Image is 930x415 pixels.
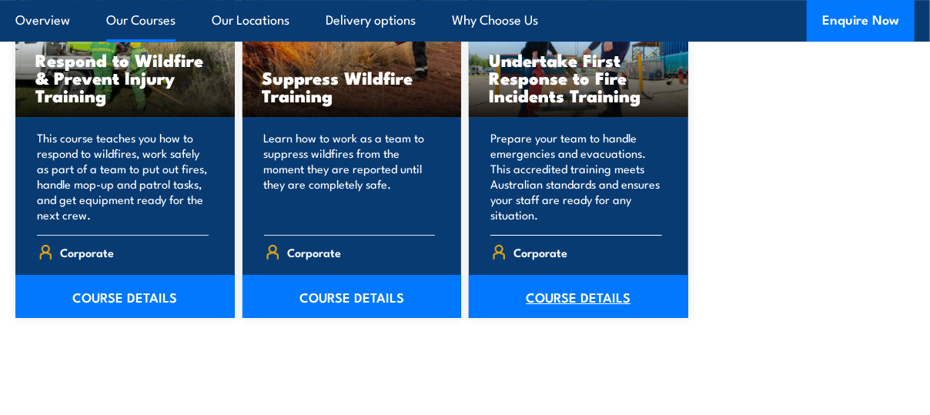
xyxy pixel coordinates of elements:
[469,275,688,318] a: COURSE DETAILS
[35,51,215,104] h3: Respond to Wildfire & Prevent Injury Training
[15,275,235,318] a: COURSE DETAILS
[263,69,442,104] h3: Suppress Wildfire Training
[243,275,462,318] a: COURSE DETAILS
[514,240,568,264] span: Corporate
[264,130,436,223] p: Learn how to work as a team to suppress wildfires from the moment they are reported until they ar...
[287,240,341,264] span: Corporate
[489,51,668,104] h3: Undertake First Response to Fire Incidents Training
[37,130,209,223] p: This course teaches you how to respond to wildfires, work safely as part of a team to put out fir...
[61,240,115,264] span: Corporate
[490,130,662,223] p: Prepare your team to handle emergencies and evacuations. This accredited training meets Australia...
